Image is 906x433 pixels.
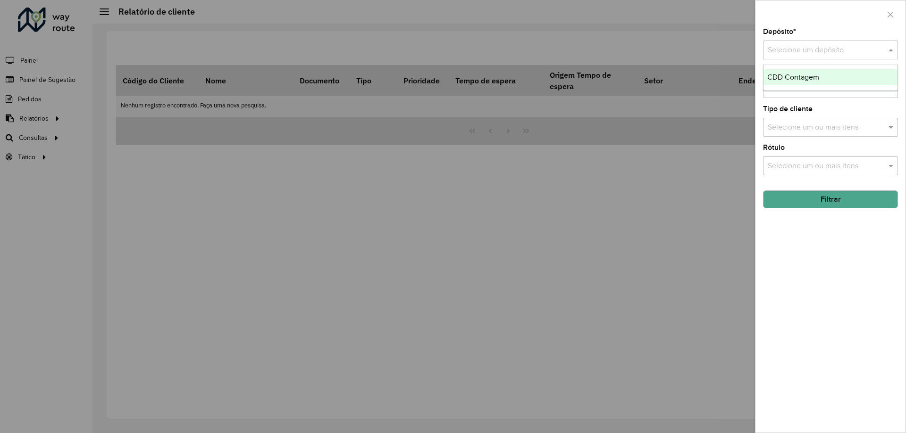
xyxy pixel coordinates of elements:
[763,142,785,153] label: Rótulo
[763,26,796,37] label: Depósito
[763,190,898,208] button: Filtrar
[763,64,898,91] ng-dropdown-panel: Options list
[763,103,813,114] label: Tipo de cliente
[767,73,819,81] span: CDD Contagem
